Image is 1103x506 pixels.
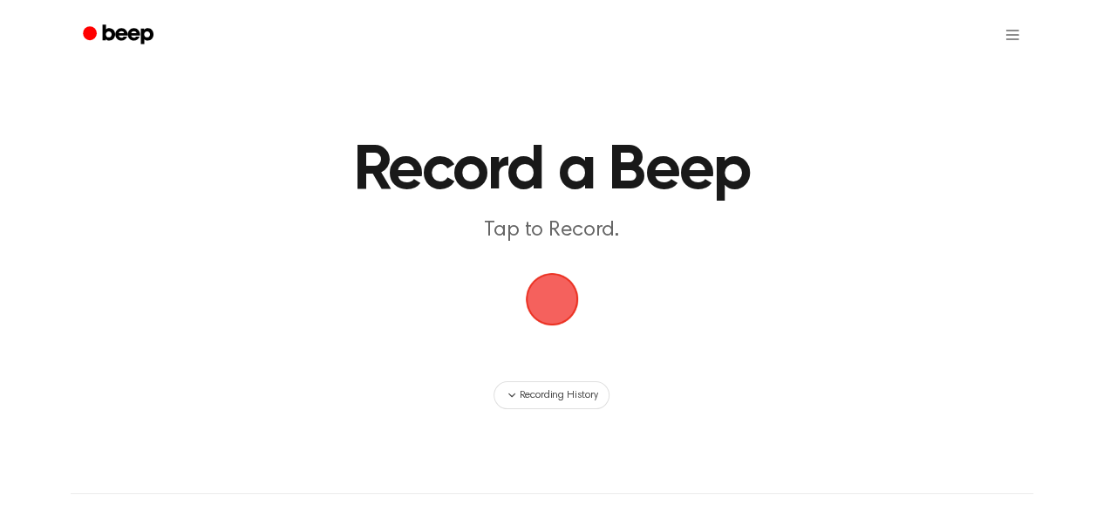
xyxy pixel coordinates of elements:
[494,381,609,409] button: Recording History
[526,273,578,325] button: Beep Logo
[71,18,169,52] a: Beep
[217,216,887,245] p: Tap to Record.
[188,140,915,202] h1: Record a Beep
[519,387,597,403] span: Recording History
[991,14,1033,56] button: Open menu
